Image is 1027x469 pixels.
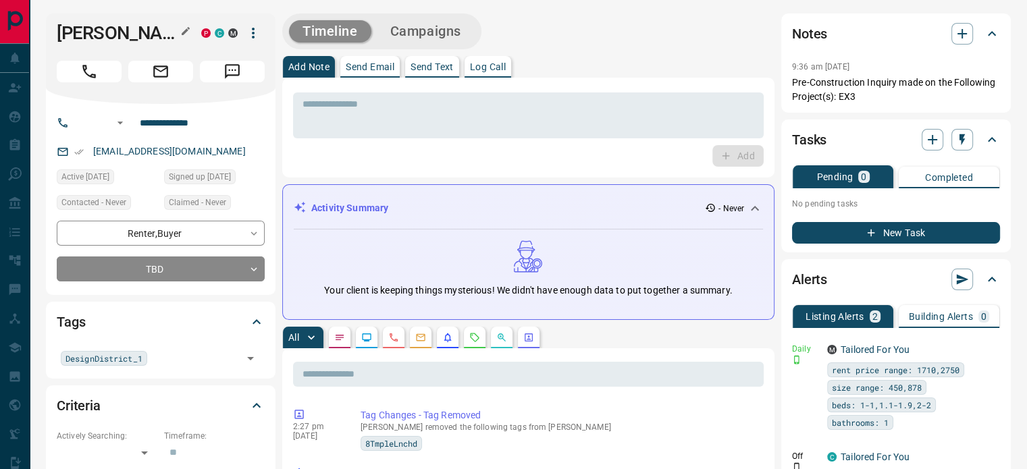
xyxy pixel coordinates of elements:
[288,62,330,72] p: Add Note
[288,333,299,342] p: All
[792,269,827,290] h2: Alerts
[128,61,193,82] span: Email
[827,452,837,462] div: condos.ca
[496,332,507,343] svg: Opportunities
[93,146,246,157] a: [EMAIL_ADDRESS][DOMAIN_NAME]
[925,173,973,182] p: Completed
[872,312,878,321] p: 2
[57,61,122,82] span: Call
[718,202,744,215] p: - Never
[377,20,475,43] button: Campaigns
[361,332,372,343] svg: Lead Browsing Activity
[65,352,142,365] span: DesignDistrict_1
[57,22,181,44] h1: [PERSON_NAME]
[293,431,340,441] p: [DATE]
[112,115,128,131] button: Open
[792,222,1000,244] button: New Task
[334,332,345,343] svg: Notes
[57,395,101,416] h2: Criteria
[411,62,454,72] p: Send Text
[164,169,265,188] div: Fri Nov 29 2013
[365,437,417,450] span: 8TmpleLnchd
[215,28,224,38] div: condos.ca
[294,196,763,221] div: Activity Summary- Never
[792,355,801,364] svg: Push Notification Only
[57,389,265,422] div: Criteria
[164,430,265,442] p: Timeframe:
[832,416,889,429] span: bathrooms: 1
[241,349,260,368] button: Open
[169,196,226,209] span: Claimed - Never
[324,283,732,298] p: Your client is keeping things mysterious! We didn't have enough data to put together a summary.
[61,170,109,184] span: Active [DATE]
[792,123,1000,156] div: Tasks
[61,196,126,209] span: Contacted - Never
[470,62,506,72] p: Log Call
[311,201,388,215] p: Activity Summary
[415,332,426,343] svg: Emails
[981,312,986,321] p: 0
[289,20,371,43] button: Timeline
[806,312,864,321] p: Listing Alerts
[792,62,849,72] p: 9:36 am [DATE]
[361,422,758,432] p: [PERSON_NAME] removed the following tags from [PERSON_NAME]
[909,312,973,321] p: Building Alerts
[57,306,265,338] div: Tags
[792,23,827,45] h2: Notes
[816,172,853,182] p: Pending
[523,332,534,343] svg: Agent Actions
[841,451,910,462] a: Tailored For You
[442,332,453,343] svg: Listing Alerts
[827,345,837,354] div: mrloft.ca
[832,363,959,377] span: rent price range: 1710,2750
[201,28,211,38] div: property.ca
[792,450,819,462] p: Off
[792,129,826,150] h2: Tasks
[469,332,480,343] svg: Requests
[57,430,157,442] p: Actively Searching:
[861,172,866,182] p: 0
[169,170,231,184] span: Signed up [DATE]
[74,147,84,157] svg: Email Verified
[792,194,1000,214] p: No pending tasks
[57,221,265,246] div: Renter , Buyer
[228,28,238,38] div: mrloft.ca
[293,422,340,431] p: 2:27 pm
[792,76,1000,104] p: Pre-Construction Inquiry made on the Following Project(s): EX3
[832,381,922,394] span: size range: 450,878
[57,311,85,333] h2: Tags
[361,408,758,422] p: Tag Changes - Tag Removed
[388,332,399,343] svg: Calls
[792,18,1000,50] div: Notes
[832,398,931,412] span: beds: 1-1,1.1-1.9,2-2
[841,344,910,355] a: Tailored For You
[792,343,819,355] p: Daily
[57,256,265,281] div: TBD
[57,169,157,188] div: Thu Oct 06 2022
[200,61,265,82] span: Message
[346,62,394,72] p: Send Email
[792,263,1000,296] div: Alerts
